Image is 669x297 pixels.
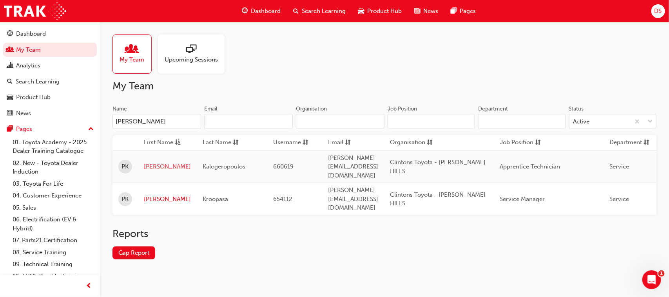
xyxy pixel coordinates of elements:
button: Emailsorting-icon [328,138,371,148]
span: Search Learning [302,7,346,16]
a: My Team [112,34,158,74]
span: guage-icon [242,6,248,16]
span: Last Name [203,138,231,148]
div: Pages [16,125,32,134]
a: News [3,106,97,121]
a: 06. Electrification (EV & Hybrid) [9,214,97,234]
span: car-icon [358,6,364,16]
span: 654112 [273,196,292,203]
a: 05. Sales [9,202,97,214]
span: DS [654,7,662,16]
span: people-icon [127,44,137,55]
span: Dashboard [251,7,281,16]
span: PK [122,195,129,204]
span: Service [609,196,629,203]
span: prev-icon [86,281,92,291]
div: Analytics [16,61,40,70]
a: 03. Toyota For Life [9,178,97,190]
span: Pages [460,7,476,16]
a: Gap Report [112,246,155,259]
a: Upcoming Sessions [158,34,231,74]
span: guage-icon [7,31,13,38]
a: Dashboard [3,27,97,41]
a: 04. Customer Experience [9,190,97,202]
button: DS [651,4,665,18]
div: Job Position [388,105,417,113]
button: Departmentsorting-icon [609,138,653,148]
a: 09. Technical Training [9,258,97,270]
button: Pages [3,122,97,136]
a: car-iconProduct Hub [352,3,408,19]
input: Organisation [296,114,384,129]
input: Name [112,114,201,129]
a: 02. New - Toyota Dealer Induction [9,157,97,178]
a: Search Learning [3,74,97,89]
button: Usernamesorting-icon [273,138,316,148]
span: [PERSON_NAME][EMAIL_ADDRESS][DOMAIN_NAME] [328,154,378,179]
div: Status [569,105,584,113]
a: 07. Parts21 Certification [9,234,97,246]
span: First Name [144,138,173,148]
span: news-icon [7,110,13,117]
span: Service [609,163,629,170]
button: Organisationsorting-icon [390,138,433,148]
div: Product Hub [16,93,51,102]
span: pages-icon [7,126,13,133]
a: guage-iconDashboard [236,3,287,19]
a: 01. Toyota Academy - 2025 Dealer Training Catalogue [9,136,97,157]
span: Product Hub [367,7,402,16]
span: [PERSON_NAME][EMAIL_ADDRESS][DOMAIN_NAME] [328,187,378,211]
div: Name [112,105,127,113]
span: Service Manager [500,196,545,203]
span: chart-icon [7,62,13,69]
button: Last Namesorting-icon [203,138,246,148]
span: Username [273,138,301,148]
span: News [423,7,438,16]
span: 660619 [273,163,294,170]
span: sorting-icon [345,138,351,148]
span: 1 [658,270,665,277]
span: up-icon [88,124,94,134]
div: Organisation [296,105,327,113]
a: [PERSON_NAME] [144,195,191,204]
span: Upcoming Sessions [165,55,218,64]
a: [PERSON_NAME] [144,162,191,171]
span: Clintons Toyota - [PERSON_NAME] HILLS [390,159,486,175]
div: News [16,109,31,118]
span: asc-icon [175,138,181,148]
span: down-icon [647,117,653,127]
span: sorting-icon [427,138,433,148]
input: Job Position [388,114,475,129]
span: search-icon [293,6,299,16]
div: Active [573,117,590,126]
h2: My Team [112,80,656,92]
div: Dashboard [16,29,46,38]
span: Job Position [500,138,533,148]
span: PK [122,162,129,171]
span: Apprentice Technician [500,163,560,170]
a: 08. Service Training [9,246,97,259]
a: Analytics [3,58,97,73]
span: news-icon [414,6,420,16]
span: Organisation [390,138,425,148]
button: Job Positionsorting-icon [500,138,543,148]
span: sorting-icon [644,138,649,148]
div: Email [204,105,218,113]
a: My Team [3,43,97,57]
a: news-iconNews [408,3,444,19]
div: Search Learning [16,77,60,86]
span: people-icon [7,47,13,54]
a: search-iconSearch Learning [287,3,352,19]
span: pages-icon [451,6,457,16]
span: sessionType_ONLINE_URL-icon [186,44,196,55]
span: car-icon [7,94,13,101]
a: pages-iconPages [444,3,482,19]
span: search-icon [7,78,13,85]
input: Email [204,114,293,129]
iframe: Intercom live chat [642,270,661,289]
span: Email [328,138,343,148]
a: 10. TUNE Rev-Up Training [9,270,97,283]
span: sorting-icon [233,138,239,148]
span: sorting-icon [303,138,308,148]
